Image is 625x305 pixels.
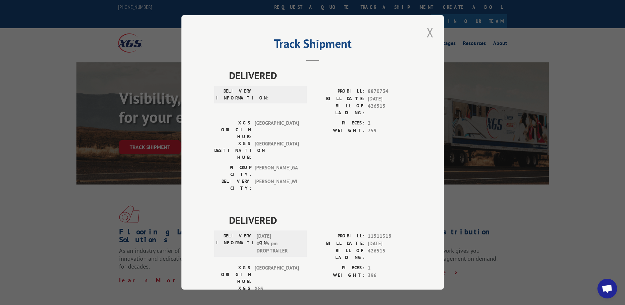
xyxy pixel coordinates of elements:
span: [GEOGRAPHIC_DATA] [255,141,299,161]
span: 8870734 [368,88,411,96]
label: XGS ORIGIN HUB: [214,120,251,141]
label: PIECES: [313,265,365,272]
span: [DATE] [368,240,411,248]
span: 759 [368,127,411,135]
span: 396 [368,272,411,279]
span: [PERSON_NAME] , WI [255,178,299,192]
label: BILL OF LADING: [313,103,365,117]
label: PICKUP CITY: [214,164,251,178]
label: PIECES: [313,120,365,127]
span: 2 [368,120,411,127]
span: [DATE] 03:15 pm DROP TRAILER [257,233,301,255]
label: DELIVERY INFORMATION: [216,88,253,102]
span: [PERSON_NAME] , GA [255,164,299,178]
label: DELIVERY CITY: [214,178,251,192]
label: BILL DATE: [313,95,365,103]
span: [GEOGRAPHIC_DATA] [255,265,299,285]
label: XGS DESTINATION HUB: [214,141,251,161]
a: Open chat [597,279,617,298]
label: XGS ORIGIN HUB: [214,265,251,285]
span: DELIVERED [229,213,411,228]
label: WEIGHT: [313,272,365,279]
span: DELIVERED [229,68,411,83]
label: WEIGHT: [313,127,365,135]
label: PROBILL: [313,233,365,240]
span: [GEOGRAPHIC_DATA] [255,120,299,141]
button: Close modal [425,23,436,41]
label: PROBILL: [313,88,365,96]
span: 426515 [368,248,411,261]
label: BILL DATE: [313,240,365,248]
span: 1 [368,265,411,272]
span: 11511318 [368,233,411,240]
span: 426515 [368,103,411,117]
h2: Track Shipment [214,39,411,52]
label: DELIVERY INFORMATION: [216,233,253,255]
span: [DATE] [368,95,411,103]
label: BILL OF LADING: [313,248,365,261]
